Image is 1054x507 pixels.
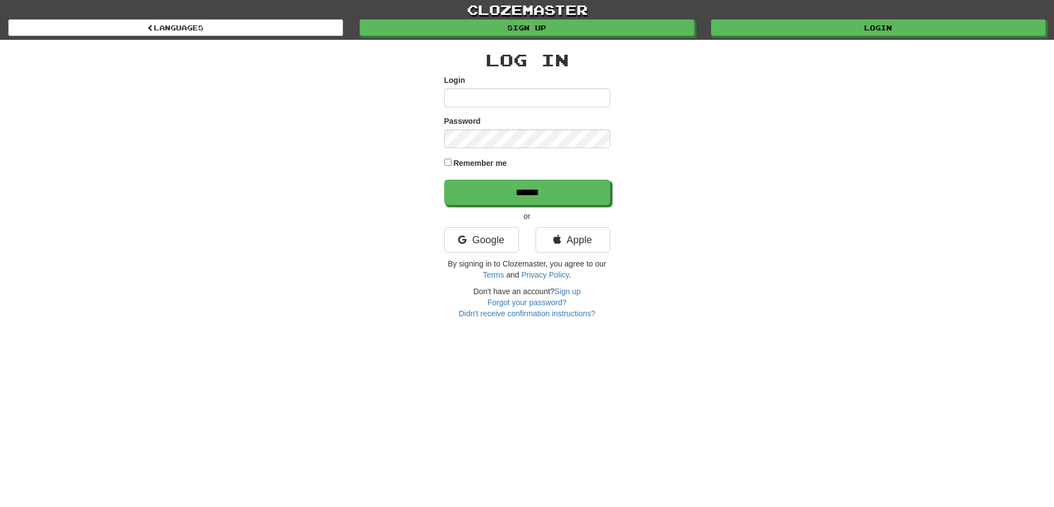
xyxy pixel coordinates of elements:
a: Didn't receive confirmation instructions? [459,309,595,318]
span: By in to to [448,259,606,268]
a: Privacy Policy [521,270,569,279]
span: emaster, [502,259,548,268]
span: gning [459,259,483,268]
span: a [564,259,569,268]
h2: Log In [444,51,610,69]
span: ou [550,259,563,268]
a: Google [444,227,519,253]
span: o [595,259,600,268]
div: Don't have an account? [444,286,610,319]
a: Terms [483,270,504,279]
a: Login [711,19,1046,36]
p: or [444,211,610,222]
span: y [550,259,554,268]
span: a [506,270,511,279]
a: Apple [536,227,610,253]
label: Login [444,75,465,86]
span: Cloz [502,259,518,268]
label: Password [444,116,481,127]
a: Forgot your password? [487,298,567,307]
p: . [444,258,610,280]
span: gree [564,259,584,268]
label: Remember me [453,158,507,169]
span: ur [595,259,606,268]
span: si [459,259,464,268]
a: Sign up [360,19,694,36]
a: Sign up [554,287,580,296]
a: Languages [8,19,343,36]
span: nd [506,270,519,279]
